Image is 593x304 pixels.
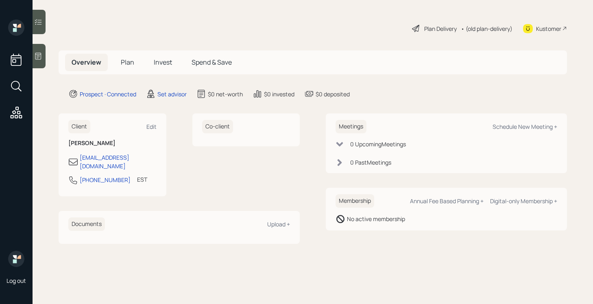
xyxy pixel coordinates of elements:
[80,176,131,184] div: [PHONE_NUMBER]
[490,197,557,205] div: Digital-only Membership +
[336,194,374,208] h6: Membership
[208,90,243,98] div: $0 net-worth
[72,58,101,67] span: Overview
[350,140,406,148] div: 0 Upcoming Meeting s
[202,120,233,133] h6: Co-client
[410,197,484,205] div: Annual Fee Based Planning +
[8,251,24,267] img: retirable_logo.png
[336,120,366,133] h6: Meetings
[424,24,457,33] div: Plan Delivery
[536,24,561,33] div: Kustomer
[68,140,157,147] h6: [PERSON_NAME]
[192,58,232,67] span: Spend & Save
[7,277,26,284] div: Log out
[80,153,157,170] div: [EMAIL_ADDRESS][DOMAIN_NAME]
[350,158,391,167] div: 0 Past Meeting s
[137,175,147,184] div: EST
[154,58,172,67] span: Invest
[461,24,512,33] div: • (old plan-delivery)
[68,120,90,133] h6: Client
[68,217,105,231] h6: Documents
[157,90,187,98] div: Set advisor
[264,90,294,98] div: $0 invested
[316,90,350,98] div: $0 deposited
[267,220,290,228] div: Upload +
[80,90,136,98] div: Prospect · Connected
[146,123,157,130] div: Edit
[121,58,134,67] span: Plan
[347,215,405,223] div: No active membership
[493,123,557,130] div: Schedule New Meeting +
